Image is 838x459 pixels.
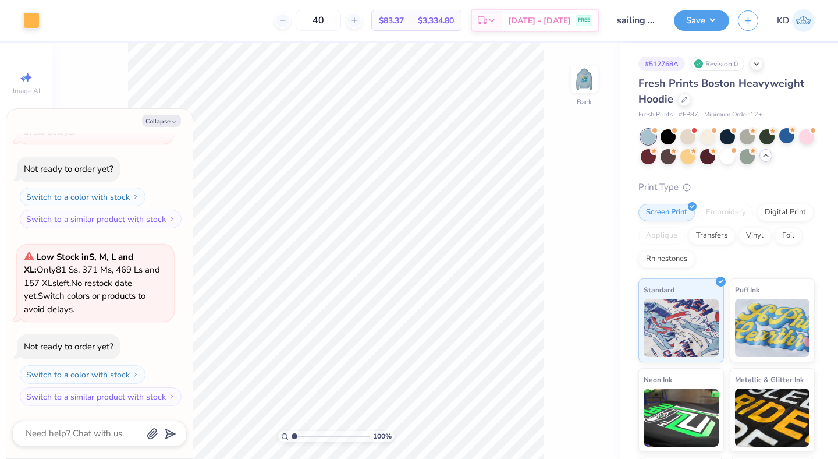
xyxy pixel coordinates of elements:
[24,73,165,137] span: Only 206 Ss, 599 Ms, 609 Ls and 281 XLs left. Switch colors or products to avoid delays.
[24,251,160,315] span: Only 81 Ss, 371 Ms, 469 Ls and 157 XLs left. Switch colors or products to avoid delays.
[142,115,181,127] button: Collapse
[679,110,698,120] span: # FP87
[132,371,139,378] img: Switch to a color with stock
[24,277,132,302] span: No restock date yet.
[704,110,762,120] span: Minimum Order: 12 +
[608,9,665,32] input: Untitled Design
[644,299,719,357] img: Standard
[674,10,729,31] button: Save
[578,16,590,24] span: FREE
[735,373,804,386] span: Metallic & Glitter Ink
[20,387,182,406] button: Switch to a similar product with stock
[691,57,744,71] div: Revision 0
[379,15,404,27] span: $83.37
[24,251,133,276] strong: Low Stock in S, M, L and XL :
[577,97,592,107] div: Back
[644,284,674,296] span: Standard
[508,15,571,27] span: [DATE] - [DATE]
[638,76,804,106] span: Fresh Prints Boston Heavyweight Hoodie
[792,9,815,32] img: Kimmy Duong
[688,227,735,245] div: Transfers
[373,431,392,442] span: 100 %
[757,204,814,221] div: Digital Print
[24,163,113,175] div: Not ready to order yet?
[775,227,802,245] div: Foil
[644,373,672,386] span: Neon Ink
[735,299,810,357] img: Puff Ink
[20,365,145,384] button: Switch to a color with stock
[738,227,771,245] div: Vinyl
[296,10,341,31] input: – –
[418,15,454,27] span: $3,334.80
[13,86,40,96] span: Image AI
[735,389,810,447] img: Metallic & Glitter Ink
[638,204,695,221] div: Screen Print
[777,9,815,32] a: KD
[638,57,685,71] div: # 512768A
[638,181,815,194] div: Print Type
[573,68,596,91] img: Back
[168,216,175,223] img: Switch to a similar product with stock
[777,14,789,27] span: KD
[168,393,175,400] img: Switch to a similar product with stock
[20,188,145,206] button: Switch to a color with stock
[698,204,754,221] div: Embroidery
[638,250,695,268] div: Rhinestones
[638,110,673,120] span: Fresh Prints
[644,389,719,447] img: Neon Ink
[132,193,139,200] img: Switch to a color with stock
[20,210,182,228] button: Switch to a similar product with stock
[24,341,113,352] div: Not ready to order yet?
[638,227,685,245] div: Applique
[735,284,759,296] span: Puff Ink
